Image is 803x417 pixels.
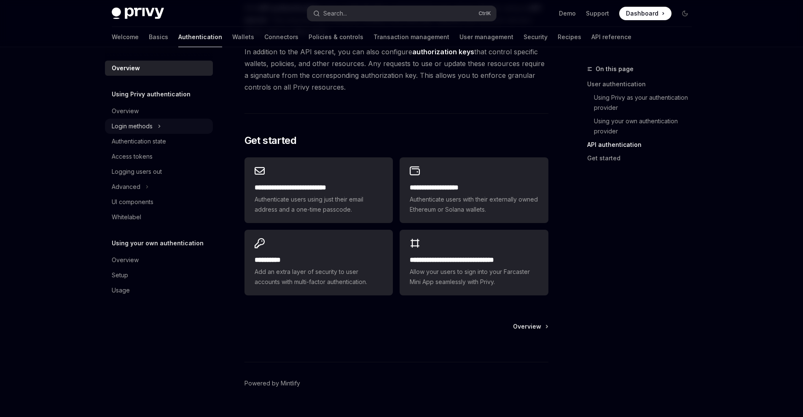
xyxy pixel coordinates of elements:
[586,9,609,18] a: Support
[112,212,141,222] div: Whitelabel
[264,27,298,47] a: Connectors
[105,134,213,149] a: Authentication state
[105,104,213,119] a: Overview
[149,27,168,47] a: Basics
[112,255,139,265] div: Overview
[587,91,698,114] a: Using Privy as your authentication provider
[587,114,698,138] a: Using your own authentication provider
[112,197,153,207] div: UI components
[105,61,213,76] a: Overview
[412,48,474,56] strong: authorization keys
[244,46,548,93] span: In addition to the API secret, you can also configure that control specific wallets, policies, an...
[323,8,347,19] div: Search...
[105,179,213,194] button: Toggle Advanced section
[255,267,383,287] span: Add an extra layer of security to user accounts with multi-factor authentication.
[112,121,153,131] div: Login methods
[112,151,153,162] div: Access tokens
[105,283,213,298] a: Usage
[678,7,692,20] button: Toggle dark mode
[373,27,449,47] a: Transaction management
[559,9,576,18] a: Demo
[112,8,164,19] img: dark logo
[105,194,213,210] a: UI components
[587,138,698,151] a: API authentication
[513,322,541,331] span: Overview
[232,27,254,47] a: Wallets
[112,182,140,192] div: Advanced
[244,230,393,295] a: **** *****Add an extra layer of security to user accounts with multi-factor authentication.
[524,27,548,47] a: Security
[178,27,222,47] a: Authentication
[105,149,213,164] a: Access tokens
[112,238,204,248] h5: Using your own authentication
[478,10,491,17] span: Ctrl K
[112,89,191,99] h5: Using Privy authentication
[591,27,631,47] a: API reference
[112,285,130,295] div: Usage
[619,7,671,20] a: Dashboard
[587,151,698,165] a: Get started
[105,119,213,134] button: Toggle Login methods section
[105,252,213,268] a: Overview
[244,379,300,388] a: Powered by Mintlify
[587,77,698,91] a: User authentication
[244,134,296,147] span: Get started
[410,267,538,287] span: Allow your users to sign into your Farcaster Mini App seamlessly with Privy.
[309,27,363,47] a: Policies & controls
[400,157,548,223] a: **** **** **** ****Authenticate users with their externally owned Ethereum or Solana wallets.
[112,270,128,280] div: Setup
[459,27,513,47] a: User management
[112,27,139,47] a: Welcome
[112,63,140,73] div: Overview
[513,322,548,331] a: Overview
[105,210,213,225] a: Whitelabel
[105,164,213,179] a: Logging users out
[410,194,538,215] span: Authenticate users with their externally owned Ethereum or Solana wallets.
[626,9,658,18] span: Dashboard
[558,27,581,47] a: Recipes
[596,64,634,74] span: On this page
[112,167,162,177] div: Logging users out
[307,6,496,21] button: Open search
[255,194,383,215] span: Authenticate users using just their email address and a one-time passcode.
[105,268,213,283] a: Setup
[112,136,166,146] div: Authentication state
[112,106,139,116] div: Overview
